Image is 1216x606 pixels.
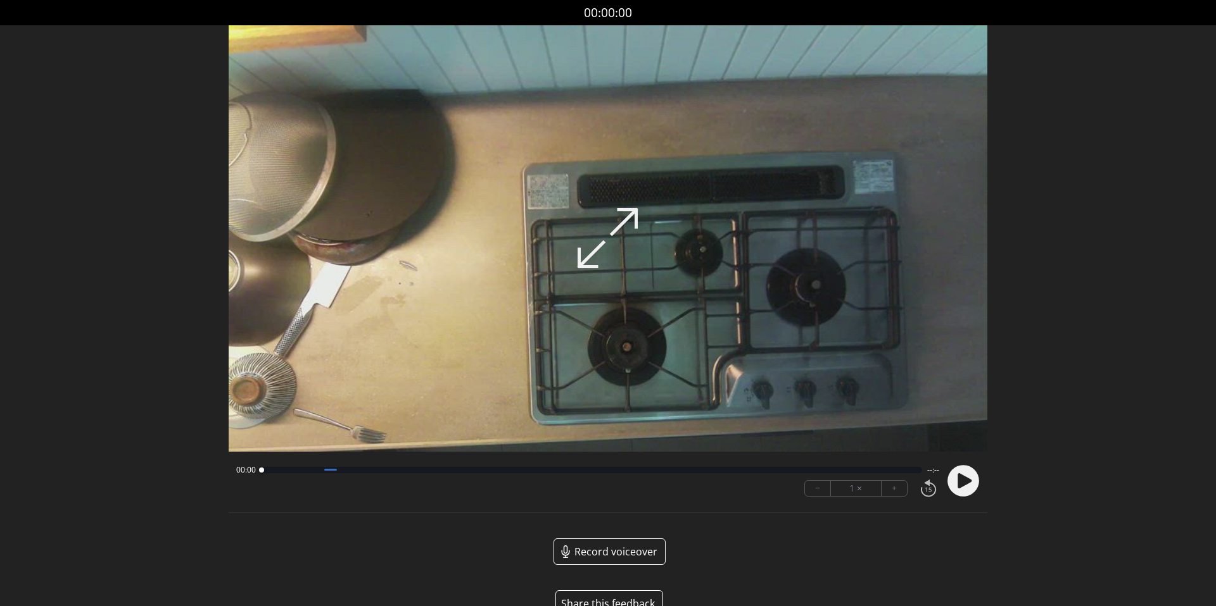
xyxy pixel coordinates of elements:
[574,544,657,559] span: Record voiceover
[831,481,882,496] div: 1 ×
[882,481,907,496] button: +
[805,481,831,496] button: −
[554,538,666,565] a: Record voiceover
[236,465,256,475] span: 00:00
[927,465,939,475] span: --:--
[584,4,632,22] a: 00:00:00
